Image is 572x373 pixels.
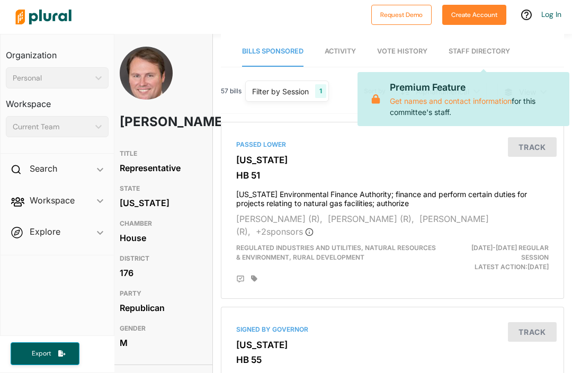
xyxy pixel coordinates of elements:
h3: PARTY [120,287,200,300]
div: Signed by Governor [236,325,549,334]
h3: HB 51 [236,170,549,181]
div: Republican [120,300,200,316]
div: 176 [120,265,200,281]
h2: Search [30,163,57,174]
a: Create Account [442,8,506,20]
div: Latest Action: [DATE] [447,243,557,272]
a: Vote History [377,37,427,67]
span: 57 bills [221,86,242,96]
button: Export [11,342,79,365]
p: for this committee's staff. [390,81,561,118]
h3: DISTRICT [120,252,200,265]
div: [US_STATE] [120,195,200,211]
button: Track [508,322,557,342]
span: Bills Sponsored [242,47,303,55]
span: Export [24,349,58,358]
h3: [US_STATE] [236,340,549,350]
span: [PERSON_NAME] (R), [236,214,489,237]
span: [PERSON_NAME] (R), [328,214,414,224]
div: M [120,335,200,351]
div: House [120,230,200,246]
img: Headshot of James Burchett [120,47,173,126]
h1: [PERSON_NAME] [120,106,168,138]
div: Personal [13,73,91,84]
a: Bills Sponsored [242,37,303,67]
a: Get names and contact information [390,96,512,105]
h3: HB 55 [236,354,549,365]
h3: CHAMBER [120,217,200,230]
div: Add Position Statement [236,275,245,283]
div: Filter by Session [252,86,309,97]
a: Activity [325,37,356,67]
div: Representative [120,160,200,176]
span: [DATE]-[DATE] Regular Session [471,244,549,261]
span: Regulated Industries and Utilities, Natural Resources & Environment, Rural Development [236,244,436,261]
span: Activity [325,47,356,55]
button: Request Demo [371,5,432,25]
span: Vote History [377,47,427,55]
div: 1 [315,84,326,98]
button: Create Account [442,5,506,25]
a: Log In [541,10,561,19]
h3: [US_STATE] [236,155,549,165]
button: Track [508,137,557,157]
p: Premium Feature [390,81,561,94]
span: [PERSON_NAME] (R), [236,214,323,224]
div: Current Team [13,121,91,132]
h3: Organization [6,40,109,63]
h3: GENDER [120,322,200,335]
h3: TITLE [120,147,200,160]
div: Add tags [251,275,257,282]
h3: Workspace [6,88,109,112]
div: Passed Lower [236,140,549,149]
h4: [US_STATE] Environmental Finance Authority; finance and perform certain duties for projects relat... [236,185,549,208]
a: Staff Directory [449,37,510,67]
span: + 2 sponsor s [256,226,314,237]
a: Request Demo [371,8,432,20]
h3: STATE [120,182,200,195]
